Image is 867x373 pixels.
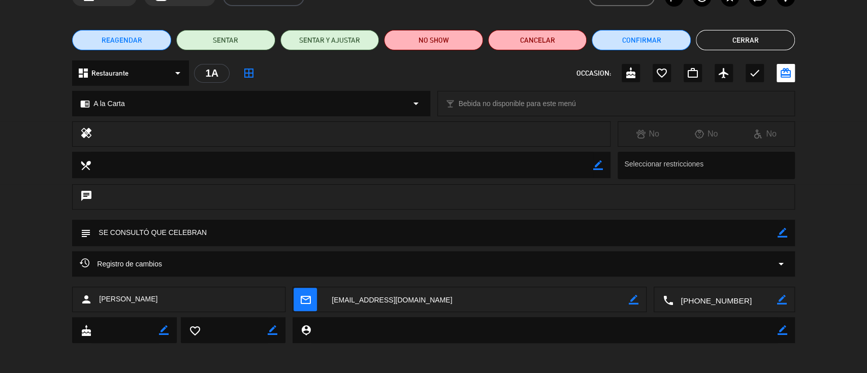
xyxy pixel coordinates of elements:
span: Registro de cambios [80,258,162,270]
span: [PERSON_NAME] [99,293,157,305]
i: favorite_border [656,67,668,79]
button: SENTAR [176,30,275,50]
i: mail_outline [300,294,311,305]
i: arrow_drop_down [775,258,787,270]
button: REAGENDAR [72,30,171,50]
i: healing [80,127,92,141]
span: OCCASION: [576,67,611,79]
i: local_dining [80,159,91,171]
i: border_all [243,67,255,79]
button: Confirmar [592,30,691,50]
div: No [735,127,794,141]
i: favorite_border [189,325,200,336]
i: person_pin [300,324,311,335]
i: border_color [593,160,603,170]
i: chat [80,190,92,204]
i: border_color [778,228,787,238]
i: airplanemode_active [718,67,730,79]
i: dashboard [77,67,89,79]
span: Restaurante [91,67,129,79]
div: No [618,127,677,141]
button: Cancelar [488,30,587,50]
i: check [749,67,761,79]
span: A la Carta [93,98,124,110]
i: card_giftcard [780,67,792,79]
i: local_bar [445,99,455,109]
button: SENTAR Y AJUSTAR [280,30,379,50]
span: Bebida no disponible para este menú [459,98,576,110]
i: subject [80,227,91,239]
i: border_color [159,325,169,335]
i: work_outline [687,67,699,79]
button: Cerrar [696,30,795,50]
i: arrow_drop_down [410,97,422,110]
i: border_color [777,295,787,304]
i: border_color [629,295,638,304]
i: cake [625,67,637,79]
div: 1A [194,64,230,83]
i: cake [80,325,91,336]
i: border_color [778,325,787,335]
i: local_phone [662,294,673,306]
span: REAGENDAR [102,35,142,46]
i: person [80,293,92,306]
i: chrome_reader_mode [80,99,90,109]
i: border_color [268,325,277,335]
div: No [677,127,736,141]
i: arrow_drop_down [172,67,184,79]
button: NO SHOW [384,30,483,50]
